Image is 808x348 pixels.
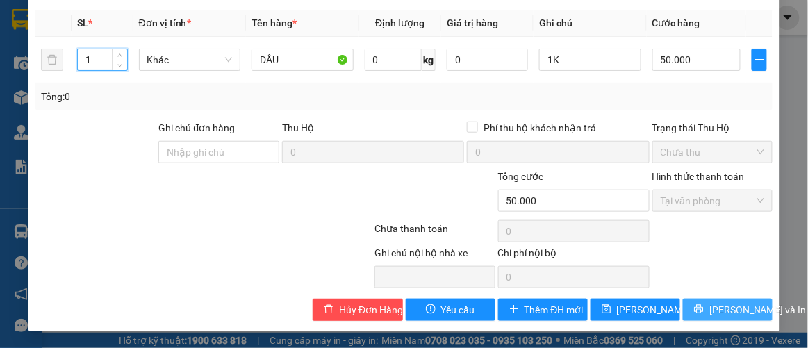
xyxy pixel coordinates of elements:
[498,299,588,321] button: plusThêm ĐH mới
[709,302,807,317] span: [PERSON_NAME] và In
[498,245,650,266] div: Chi phí nội bộ
[375,17,424,28] span: Định lượng
[752,49,767,71] button: plus
[617,302,728,317] span: [PERSON_NAME] thay đổi
[374,245,495,266] div: Ghi chú nội bộ nhà xe
[373,221,497,245] div: Chưa thanh toán
[324,304,333,315] span: delete
[661,190,765,211] span: Tại văn phòng
[77,17,88,28] span: SL
[539,49,641,71] input: Ghi Chú
[84,33,234,56] b: [PERSON_NAME]
[116,51,124,60] span: up
[41,89,313,104] div: Tổng: 0
[694,304,704,315] span: printer
[422,49,436,71] span: kg
[313,299,402,321] button: deleteHủy Đơn Hàng
[441,302,475,317] span: Yêu cầu
[447,17,498,28] span: Giá trị hàng
[426,304,436,315] span: exclamation-circle
[112,60,127,70] span: Decrease Value
[158,122,235,133] label: Ghi chú đơn hàng
[41,49,63,71] button: delete
[73,81,336,168] h2: VP Nhận: Cây xăng Việt Dung
[139,17,191,28] span: Đơn vị tính
[8,81,112,103] h2: T3SGA3U2
[498,171,544,182] span: Tổng cước
[282,122,314,133] span: Thu Hộ
[652,171,745,182] label: Hình thức thanh toán
[339,302,403,317] span: Hủy Đơn Hàng
[478,120,602,135] span: Phí thu hộ khách nhận trả
[509,304,519,315] span: plus
[525,302,584,317] span: Thêm ĐH mới
[116,61,124,69] span: down
[752,54,766,65] span: plus
[406,299,495,321] button: exclamation-circleYêu cầu
[661,142,765,163] span: Chưa thu
[534,10,647,37] th: Ghi chú
[602,304,611,315] span: save
[252,17,297,28] span: Tên hàng
[147,49,233,70] span: Khác
[591,299,680,321] button: save[PERSON_NAME] thay đổi
[158,141,279,163] input: Ghi chú đơn hàng
[652,120,773,135] div: Trạng thái Thu Hộ
[683,299,773,321] button: printer[PERSON_NAME] và In
[112,49,127,60] span: Increase Value
[652,17,700,28] span: Cước hàng
[252,49,354,71] input: VD: Bàn, Ghế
